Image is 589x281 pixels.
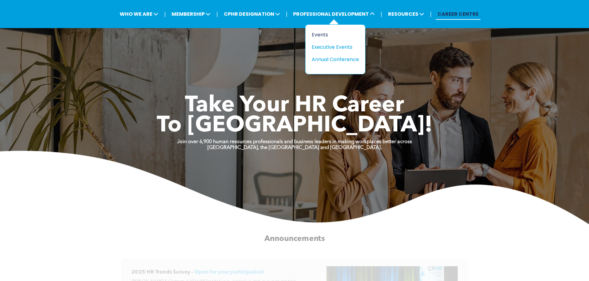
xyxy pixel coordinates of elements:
div: Executive Events [312,43,354,51]
span: Take Your HR Career [185,95,404,117]
span: Open for your participation! [194,270,264,275]
span: PROFESSIONAL DEVELOPMENT [291,8,377,20]
span: Announcements [264,235,325,242]
a: Annual Conference [312,56,359,63]
a: Executive Events [312,43,359,51]
li: | [164,8,166,20]
span: CPHR DESIGNATION [222,8,282,20]
div: Annual Conference [312,56,354,63]
a: Events [312,31,359,39]
span: RESOURCES [386,8,426,20]
div: Events [312,31,354,39]
span: WHO WE ARE [118,8,160,20]
strong: Join over 6,900 human resources professionals and business leaders in making workplaces better ac... [177,139,412,144]
span: To [GEOGRAPHIC_DATA]! [157,115,433,137]
li: | [381,8,382,20]
li: | [216,8,218,20]
li: | [286,8,288,20]
li: | [430,8,432,20]
strong: [GEOGRAPHIC_DATA], the [GEOGRAPHIC_DATA] and [GEOGRAPHIC_DATA]. [207,145,382,150]
span: 2025 HR Trends Survey - [131,270,193,275]
span: MEMBERSHIP [170,8,212,20]
a: CAREER CENTRE [436,8,480,20]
